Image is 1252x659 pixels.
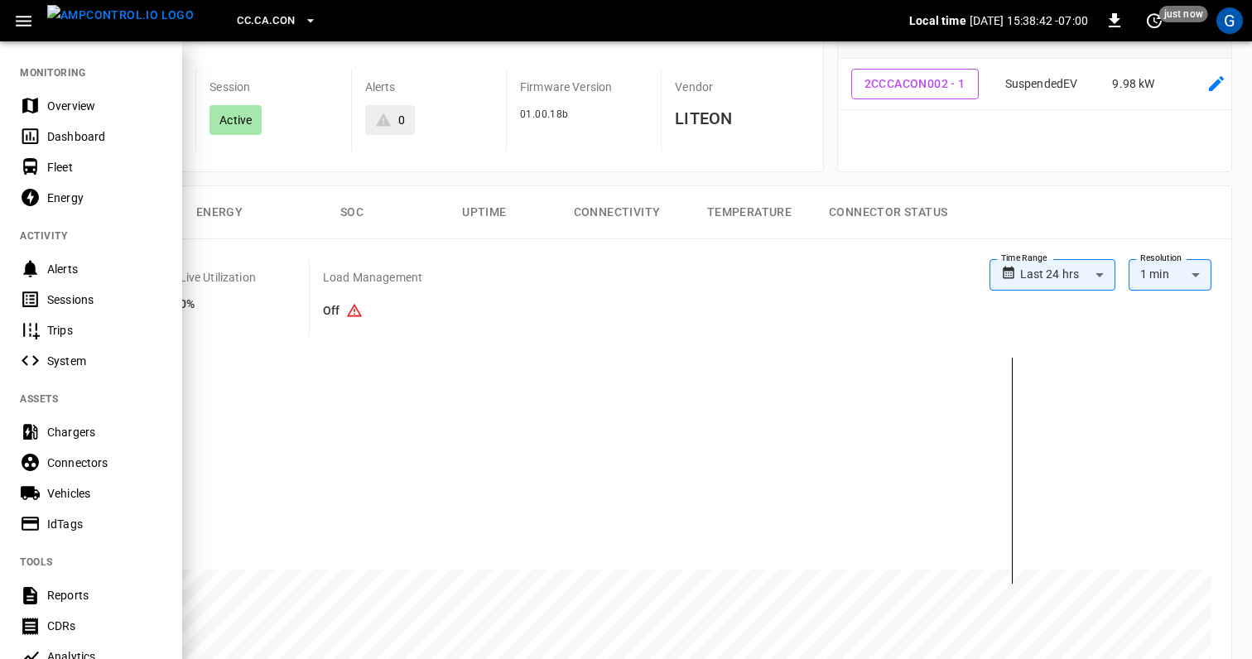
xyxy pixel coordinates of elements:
[47,128,162,145] div: Dashboard
[47,516,162,532] div: IdTags
[47,159,162,176] div: Fleet
[1216,7,1243,34] div: profile-icon
[47,618,162,634] div: CDRs
[47,261,162,277] div: Alerts
[47,353,162,369] div: System
[1141,7,1168,34] button: set refresh interval
[237,12,295,31] span: CC.CA.CON
[47,485,162,502] div: Vehicles
[47,424,162,440] div: Chargers
[909,12,966,29] p: Local time
[1159,6,1208,22] span: just now
[47,5,194,26] img: ampcontrol.io logo
[970,12,1088,29] p: [DATE] 15:38:42 -07:00
[47,322,162,339] div: Trips
[47,98,162,114] div: Overview
[47,455,162,471] div: Connectors
[47,291,162,308] div: Sessions
[47,587,162,604] div: Reports
[47,190,162,206] div: Energy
